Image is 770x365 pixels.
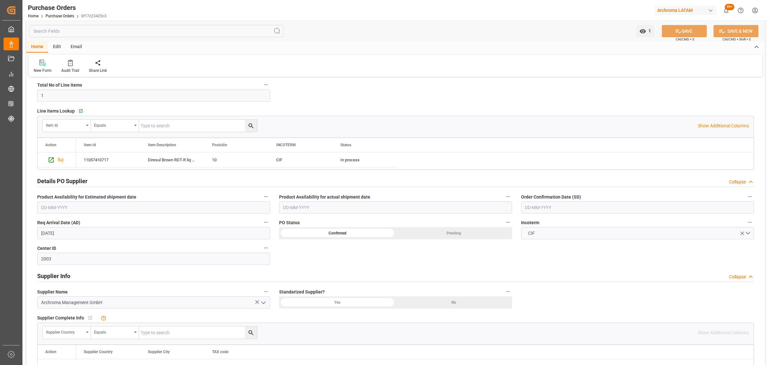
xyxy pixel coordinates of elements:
button: open menu [258,298,268,308]
button: open menu [521,227,754,239]
div: Edit [48,42,66,53]
div: CIF [276,153,325,167]
h2: Details PO Supplier [37,177,88,185]
div: Collapse [729,274,746,280]
span: PO Status [279,219,300,226]
span: Ctrl/CMD + S [676,37,694,42]
input: DD-MM-YYYY [37,227,270,239]
a: Home [28,14,38,18]
div: Press SPACE to select this row. [76,152,397,167]
span: Order Confirmation Date (SD) [521,194,581,200]
span: CIF [525,230,538,237]
button: Supplier Name [262,287,270,296]
span: Req Arrival Date (AD) [37,219,80,226]
span: Standarized Supplier? [279,289,325,295]
span: Supplier City [148,350,170,354]
span: 1 [646,28,651,33]
div: Audit Trail [61,68,79,73]
div: Home [26,42,48,53]
div: In process [333,152,397,167]
h2: Supplier Info [37,272,70,280]
a: Purchase Orders [46,14,74,18]
button: PO Status [504,218,512,226]
button: Product Availability for Estimated shipment date [262,192,270,201]
span: Ctrl/CMD + Shift + S [723,37,751,42]
div: Equals [94,121,132,128]
input: DD-MM-YYYY [279,201,512,214]
span: Supplier Complete Info [37,315,84,321]
p: Show Additional Columns [698,123,749,129]
div: Action [45,143,56,147]
span: Status [340,143,351,147]
span: Total No of Line Items [37,82,82,89]
span: Product Availability for Estimated shipment date [37,194,136,200]
span: 99+ [725,4,734,10]
button: Standarized Supplier? [504,287,512,296]
input: Search Fields [30,25,283,37]
input: Type to search [139,120,257,132]
button: open menu [43,120,91,132]
button: Order Confirmation Date (SD) [746,192,754,201]
div: New Form [34,68,52,73]
input: Type to search [139,327,257,339]
button: SAVE [662,25,707,37]
div: No [396,296,512,309]
button: Req Arrival Date (AD) [262,218,270,226]
div: Confirmed [279,227,396,239]
span: TAX code [212,350,228,354]
input: enter supplier [37,296,270,309]
div: Yes [279,296,396,309]
span: Supplier Name [37,289,68,295]
button: show 100 new notifications [719,3,733,18]
div: Share Link [89,68,107,73]
button: open menu [91,120,139,132]
button: Product Availability for actual shipment date [504,192,512,201]
input: DD-MM-YYYY [521,201,754,214]
span: Product Availability for actual shipment date [279,194,370,200]
button: open menu [43,327,91,339]
button: search button [245,120,257,132]
button: Incoterm [746,218,754,226]
div: Item Id [46,121,84,128]
span: Line Items Lookup [37,108,75,115]
button: Help Center [733,3,748,18]
div: Purchase Orders [28,3,107,13]
div: Pending [396,227,512,239]
div: Archroma LATAM [655,6,716,15]
button: open menu [91,327,139,339]
div: Equals [94,328,132,335]
button: open menu [636,25,654,37]
button: SAVE & NEW [714,25,758,37]
span: Incoterm [521,219,539,226]
input: DD-MM-YYYY [37,201,270,214]
div: Press SPACE to select this row. [38,152,76,167]
div: 11057410717 [76,152,140,167]
button: Archroma LATAM [655,4,719,16]
button: Total No of Line Items [262,81,270,89]
span: Supplier Country [84,350,113,354]
div: Action [45,350,56,354]
div: Diresul Brown RDT-R liq 0130 [140,152,204,167]
button: Center ID [262,244,270,252]
span: Item Description [148,143,176,147]
button: search button [245,327,257,339]
div: Email [66,42,87,53]
div: 10 [212,153,261,167]
div: Collapse [729,179,746,185]
div: Supplier Country [46,328,84,335]
span: Item Id [84,143,96,147]
span: Posición [212,143,227,147]
span: Center ID [37,245,56,252]
span: INCOTERM [276,143,296,147]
